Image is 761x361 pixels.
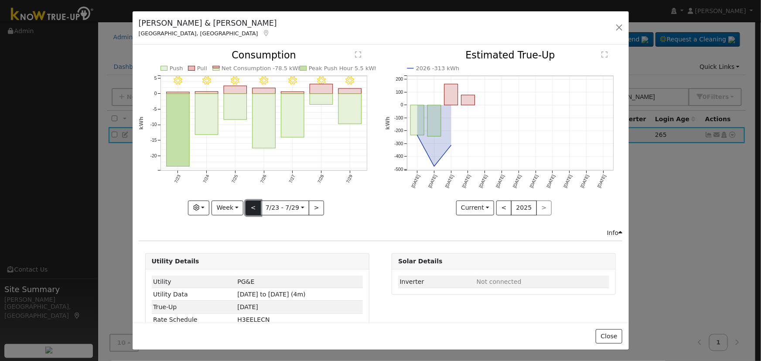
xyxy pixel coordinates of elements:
rect: onclick="" [253,88,276,94]
text: -10 [150,123,157,127]
td: Rate Schedule [152,313,236,326]
text: [DATE] [478,174,489,189]
rect: onclick="" [166,94,189,167]
text: -500 [394,167,403,172]
i: 7/24 - Clear [202,76,211,85]
text: kWh [138,117,144,130]
text: [DATE] [529,174,539,189]
text: -5 [153,107,157,112]
button: 7/23 - 7/29 [260,201,309,215]
text: [DATE] [580,174,590,189]
button: Week [212,201,243,215]
rect: onclick="" [338,89,362,94]
text:  [602,51,608,58]
text: 0 [401,103,403,108]
text: [DATE] [597,174,607,189]
button: Current [456,201,495,215]
text: kWh [385,117,391,130]
rect: onclick="" [281,94,304,137]
text: [DATE] [495,174,506,189]
text: -200 [394,129,403,133]
text: 5 [154,76,157,81]
rect: onclick="" [461,95,475,105]
text: 7/24 [202,174,210,184]
i: 7/25 - Clear [231,76,239,85]
circle: onclick="" [450,144,453,147]
text: -400 [394,154,403,159]
text: Peak Push Hour 5.5 kWh [309,65,378,72]
td: Inverter [398,276,475,288]
rect: onclick="" [281,92,304,94]
button: > [309,201,324,215]
i: 7/23 - Clear [174,76,182,85]
text: 7/26 [259,174,267,184]
span: [DATE] to [DATE] (4m) [237,291,305,298]
span: ID: null, authorized: None [477,278,522,285]
button: 2025 [511,201,537,215]
text: Estimated True-Up [466,50,555,61]
text: Consumption [232,50,296,61]
text: 0 [154,92,157,96]
div: Info [607,228,623,238]
i: 7/28 - Clear [317,76,326,85]
rect: onclick="" [310,94,333,105]
i: 7/26 - Clear [259,76,268,85]
text:  [355,51,361,58]
strong: Utility Details [152,258,199,265]
td: Utility Data [152,288,236,301]
span: [GEOGRAPHIC_DATA], [GEOGRAPHIC_DATA] [139,30,258,37]
text: -15 [150,138,157,143]
text: 7/25 [231,174,239,184]
text: Net Consumption -78.5 kWh [222,65,302,72]
text: [DATE] [512,174,522,189]
text: [DATE] [411,174,421,189]
text: [DATE] [546,174,556,189]
rect: onclick="" [410,105,424,135]
td: [DATE] [236,301,363,313]
text: [DATE] [427,174,438,189]
rect: onclick="" [195,92,218,94]
text: Push [169,65,183,72]
a: Map [263,30,270,37]
button: < [246,201,261,215]
rect: onclick="" [427,105,441,136]
text: 2026 -313 kWh [416,65,460,72]
circle: onclick="" [416,133,419,137]
rect: onclick="" [224,94,247,119]
td: True-Up [152,301,236,313]
text: -20 [150,153,157,158]
text: 7/28 [317,174,324,184]
rect: onclick="" [253,94,276,148]
text: -300 [394,141,403,146]
strong: Solar Details [398,258,442,265]
text: 7/23 [173,174,181,184]
text: 7/27 [288,174,296,184]
circle: onclick="" [433,165,436,168]
text: Pull [197,65,207,72]
button: < [496,201,512,215]
text: [DATE] [444,174,455,189]
td: Utility [152,276,236,288]
button: Close [596,329,622,344]
rect: onclick="" [338,94,362,124]
rect: onclick="" [310,84,333,94]
rect: onclick="" [224,86,247,94]
text: -100 [394,116,403,120]
h5: [PERSON_NAME] & [PERSON_NAME] [139,17,277,29]
span: ID: 16985197, authorized: 06/16/25 [237,278,254,285]
text: 100 [396,90,403,95]
rect: onclick="" [444,84,458,105]
rect: onclick="" [166,92,189,94]
text: 7/29 [345,174,353,184]
span: L [237,316,270,323]
text: [DATE] [563,174,573,189]
i: 7/29 - Clear [345,76,354,85]
text: [DATE] [461,174,472,189]
rect: onclick="" [195,94,218,135]
text: 200 [396,77,403,82]
i: 7/27 - Clear [288,76,297,85]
